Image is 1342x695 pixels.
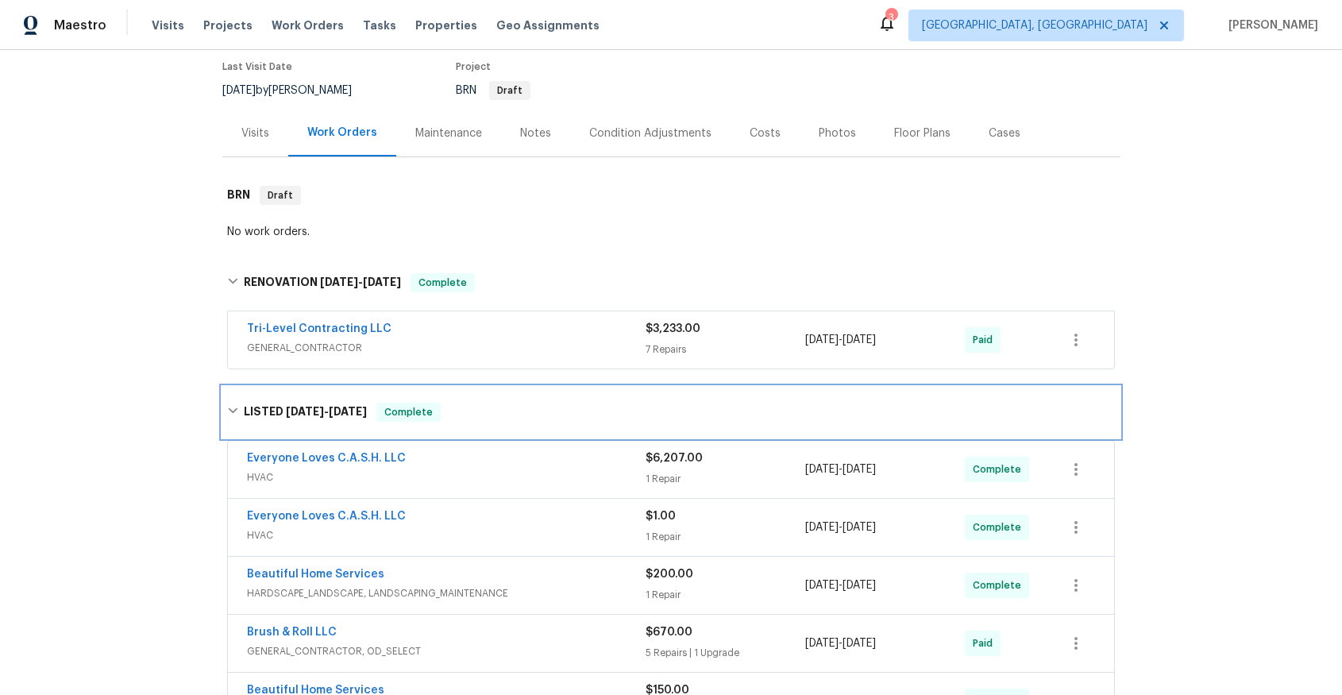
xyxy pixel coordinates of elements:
span: Complete [973,577,1028,593]
span: Last Visit Date [222,62,292,71]
span: [DATE] [843,522,876,533]
div: 7 Repairs [646,342,805,357]
span: Complete [378,404,439,420]
span: [DATE] [363,276,401,288]
span: - [805,332,876,348]
span: [PERSON_NAME] [1222,17,1318,33]
div: Floor Plans [894,125,951,141]
h6: LISTED [244,403,367,422]
span: [DATE] [843,464,876,475]
span: [DATE] [805,580,839,591]
span: HVAC [247,469,646,485]
span: [DATE] [805,464,839,475]
span: [DATE] [805,334,839,346]
span: HVAC [247,527,646,543]
span: $200.00 [646,569,693,580]
span: - [320,276,401,288]
span: [DATE] [222,85,256,96]
a: Brush & Roll LLC [247,627,337,638]
div: Photos [819,125,856,141]
div: Notes [520,125,551,141]
a: Beautiful Home Services [247,569,384,580]
span: Geo Assignments [496,17,600,33]
div: Maintenance [415,125,482,141]
span: [DATE] [286,406,324,417]
div: 5 Repairs | 1 Upgrade [646,645,805,661]
div: Cases [989,125,1020,141]
span: [DATE] [843,334,876,346]
div: No work orders. [227,224,1115,240]
span: $6,207.00 [646,453,703,464]
div: BRN Draft [222,170,1120,221]
div: 1 Repair [646,587,805,603]
span: - [805,461,876,477]
a: Tri-Level Contracting LLC [247,323,391,334]
span: GENERAL_CONTRACTOR [247,340,646,356]
span: [DATE] [805,638,839,649]
span: [DATE] [843,638,876,649]
h6: BRN [227,186,250,205]
span: Work Orders [272,17,344,33]
span: [DATE] [320,276,358,288]
span: $1.00 [646,511,676,522]
span: [DATE] [329,406,367,417]
span: Properties [415,17,477,33]
span: Paid [973,332,999,348]
a: Everyone Loves C.A.S.H. LLC [247,453,406,464]
span: HARDSCAPE_LANDSCAPE, LANDSCAPING_MAINTENANCE [247,585,646,601]
span: Visits [152,17,184,33]
h6: RENOVATION [244,273,401,292]
span: - [805,635,876,651]
div: 1 Repair [646,471,805,487]
span: - [805,577,876,593]
span: BRN [456,85,530,96]
span: Complete [412,275,473,291]
span: Complete [973,461,1028,477]
div: Visits [241,125,269,141]
span: [DATE] [805,522,839,533]
span: Complete [973,519,1028,535]
span: Draft [491,86,529,95]
span: Tasks [363,20,396,31]
a: Everyone Loves C.A.S.H. LLC [247,511,406,522]
span: - [286,406,367,417]
div: Costs [750,125,781,141]
span: Draft [261,187,299,203]
span: [GEOGRAPHIC_DATA], [GEOGRAPHIC_DATA] [922,17,1147,33]
span: Maestro [54,17,106,33]
span: $670.00 [646,627,692,638]
div: Condition Adjustments [589,125,711,141]
div: LISTED [DATE]-[DATE]Complete [222,387,1120,438]
span: Paid [973,635,999,651]
span: [DATE] [843,580,876,591]
div: Work Orders [307,125,377,141]
div: 1 Repair [646,529,805,545]
div: RENOVATION [DATE]-[DATE]Complete [222,257,1120,308]
span: GENERAL_CONTRACTOR, OD_SELECT [247,643,646,659]
div: 3 [885,10,897,25]
div: by [PERSON_NAME] [222,81,371,100]
span: - [805,519,876,535]
span: Project [456,62,491,71]
span: $3,233.00 [646,323,700,334]
span: Projects [203,17,253,33]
